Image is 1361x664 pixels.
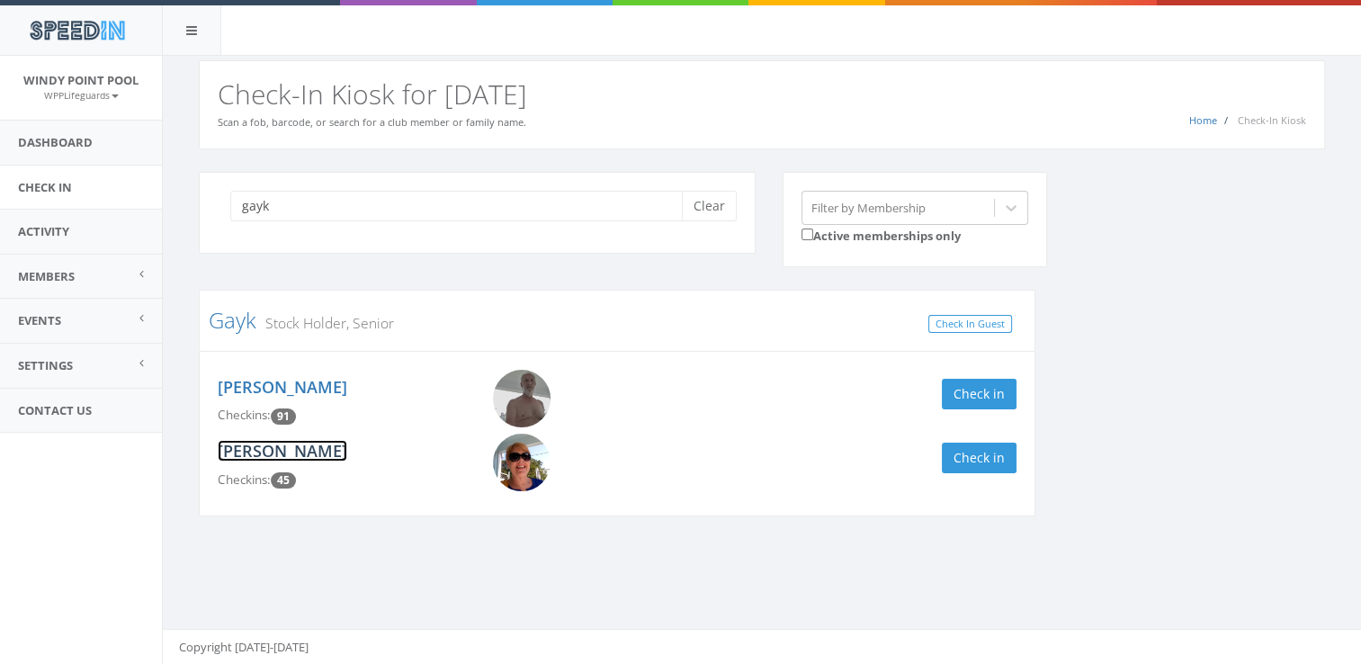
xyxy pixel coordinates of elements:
button: Clear [682,191,737,221]
span: Events [18,312,61,328]
a: [PERSON_NAME] [218,376,347,398]
a: WPPLifeguards [44,86,119,103]
small: Scan a fob, barcode, or search for a club member or family name. [218,115,526,129]
h2: Check-In Kiosk for [DATE] [218,79,1306,109]
small: Stock Holder, Senior [256,313,394,333]
a: Check In Guest [928,315,1012,334]
button: Check in [942,379,1016,409]
a: [PERSON_NAME] [218,440,347,462]
div: Filter by Membership [811,199,926,216]
span: Checkin count [271,472,296,489]
input: Active memberships only [801,229,813,240]
img: Leslie_Gayk.png [493,434,551,491]
button: Check in [942,443,1016,473]
span: Checkin count [271,408,296,425]
a: Home [1189,113,1217,127]
small: WPPLifeguards [44,89,119,102]
span: Members [18,268,75,284]
input: Search a name to check in [230,191,695,221]
label: Active memberships only [801,225,961,245]
a: Gayk [209,305,256,335]
span: Check-In Kiosk [1238,113,1306,127]
img: speedin_logo.png [21,13,133,47]
span: Checkins: [218,471,271,488]
span: Contact Us [18,402,92,418]
img: Ted_Gayk.png [493,370,551,427]
span: Checkins: [218,407,271,423]
span: Windy Point Pool [23,72,139,88]
span: Settings [18,357,73,373]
